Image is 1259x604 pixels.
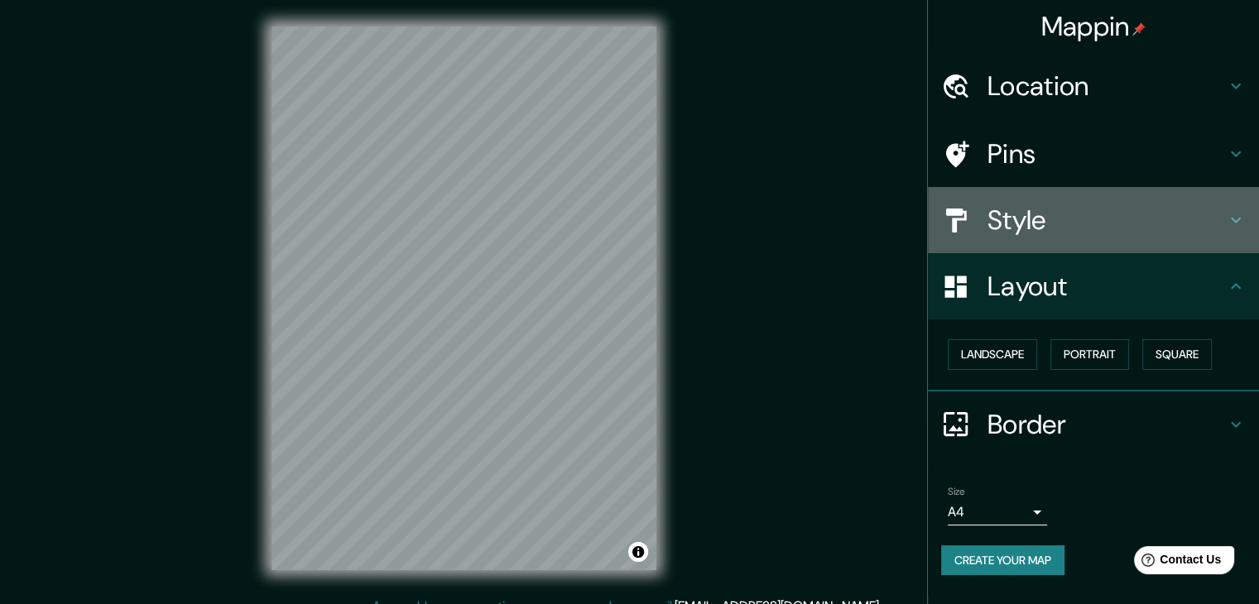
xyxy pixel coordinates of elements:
button: Toggle attribution [628,542,648,562]
iframe: Help widget launcher [1112,539,1241,586]
button: Square [1142,339,1212,370]
div: Location [928,53,1259,119]
button: Create your map [941,545,1064,576]
button: Landscape [948,339,1037,370]
button: Portrait [1050,339,1129,370]
img: pin-icon.png [1132,22,1146,36]
div: Border [928,391,1259,458]
h4: Layout [987,270,1226,303]
div: Pins [928,121,1259,187]
div: A4 [948,499,1047,525]
div: Layout [928,253,1259,319]
div: Style [928,187,1259,253]
h4: Pins [987,137,1226,170]
label: Size [948,484,965,498]
h4: Location [987,70,1226,103]
canvas: Map [272,26,656,570]
h4: Style [987,204,1226,237]
h4: Mappin [1041,10,1146,43]
h4: Border [987,408,1226,441]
